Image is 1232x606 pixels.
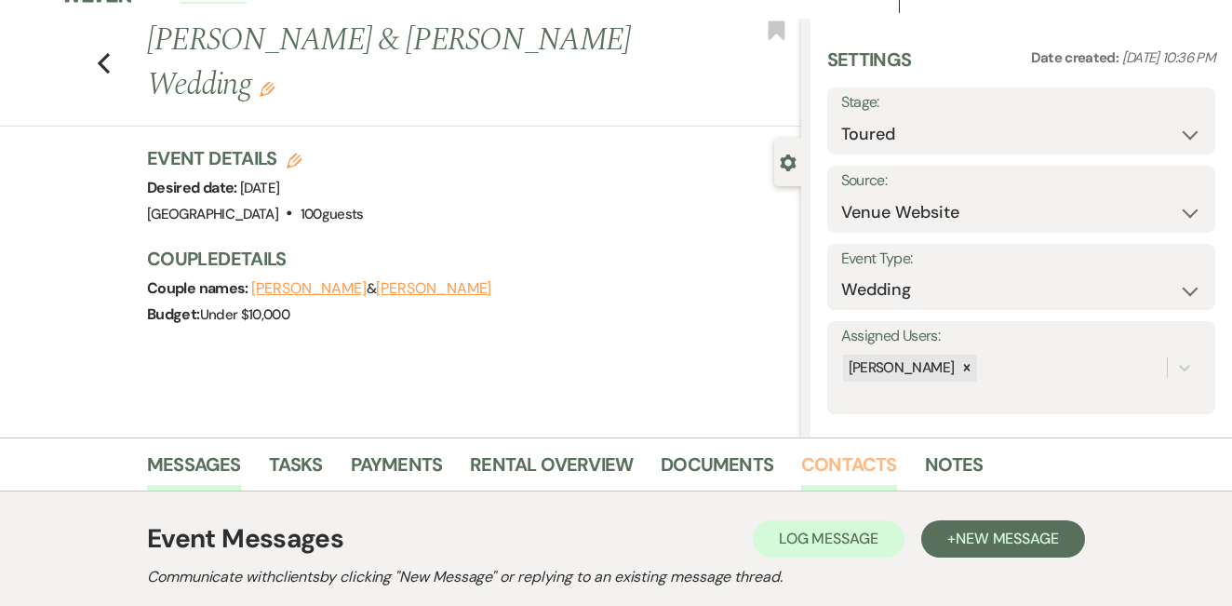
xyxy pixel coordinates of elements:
[780,153,797,170] button: Close lead details
[301,205,364,223] span: 100 guests
[147,566,1085,588] h2: Communicate with clients by clicking "New Message" or replying to an existing message thread.
[925,450,984,491] a: Notes
[251,279,491,298] span: &
[843,355,957,382] div: [PERSON_NAME]
[147,304,200,324] span: Budget:
[269,450,323,491] a: Tasks
[147,205,278,223] span: [GEOGRAPHIC_DATA]
[200,305,290,324] span: Under $10,000
[147,519,343,559] h1: Event Messages
[1031,48,1122,67] span: Date created:
[147,278,251,298] span: Couple names:
[376,281,491,296] button: [PERSON_NAME]
[841,168,1201,195] label: Source:
[147,246,783,272] h3: Couple Details
[147,178,240,197] span: Desired date:
[801,450,897,491] a: Contacts
[956,529,1059,548] span: New Message
[260,80,275,97] button: Edit
[779,529,878,548] span: Log Message
[147,145,364,171] h3: Event Details
[827,47,912,88] h3: Settings
[661,450,773,491] a: Documents
[351,450,443,491] a: Payments
[841,323,1201,350] label: Assigned Users:
[147,19,663,107] h1: [PERSON_NAME] & [PERSON_NAME] Wedding
[251,281,367,296] button: [PERSON_NAME]
[921,520,1085,558] button: +New Message
[470,450,633,491] a: Rental Overview
[147,450,241,491] a: Messages
[841,89,1201,116] label: Stage:
[841,246,1201,273] label: Event Type:
[1122,48,1215,67] span: [DATE] 10:36 PM
[753,520,904,558] button: Log Message
[240,179,279,197] span: [DATE]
